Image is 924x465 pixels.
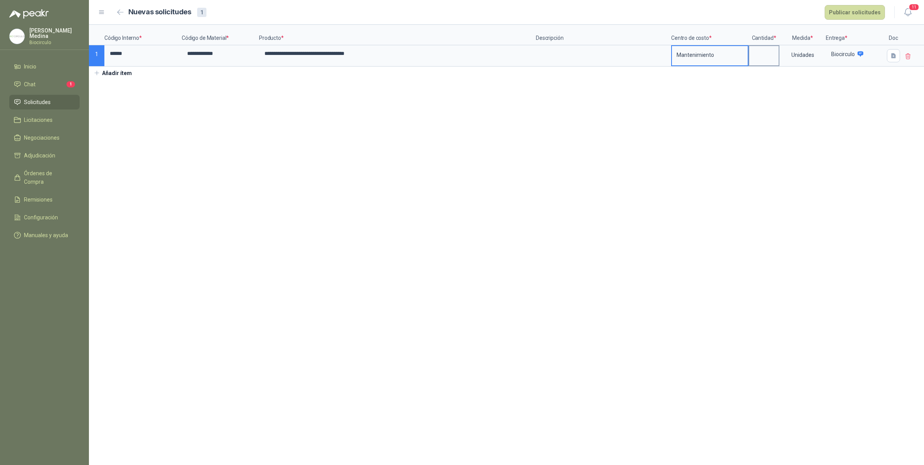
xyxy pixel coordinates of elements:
[128,7,191,18] h2: Nuevas solicitudes
[779,25,826,45] p: Medida
[89,67,136,80] button: Añadir ítem
[901,5,915,19] button: 11
[24,151,55,160] span: Adjudicación
[884,25,903,45] p: Doc
[9,148,80,163] a: Adjudicación
[9,113,80,127] a: Licitaciones
[197,8,206,17] div: 1
[9,192,80,207] a: Remisiones
[672,46,748,64] div: Mantenimiento
[89,45,104,67] p: 1
[24,133,60,142] span: Negociaciones
[24,116,53,124] span: Licitaciones
[24,195,53,204] span: Remisiones
[671,25,748,45] p: Centro de costo
[24,62,36,71] span: Inicio
[536,25,671,45] p: Descripción
[10,29,24,44] img: Company Logo
[29,28,80,39] p: [PERSON_NAME] Medina
[29,40,80,45] p: Biocirculo
[66,81,75,87] span: 1
[825,5,885,20] button: Publicar solicitudes
[24,213,58,222] span: Configuración
[9,228,80,243] a: Manuales y ayuda
[909,3,919,11] span: 11
[826,25,884,45] p: Entrega
[24,169,72,186] span: Órdenes de Compra
[24,231,68,239] span: Manuales y ayuda
[24,80,36,89] span: Chat
[9,166,80,189] a: Órdenes de Compra
[104,25,182,45] p: Código Interno
[9,130,80,145] a: Negociaciones
[748,25,779,45] p: Cantidad
[182,25,259,45] p: Código de Material
[9,95,80,109] a: Solicitudes
[9,9,49,19] img: Logo peakr
[9,77,80,92] a: Chat1
[9,59,80,74] a: Inicio
[831,51,855,57] p: Biocirculo
[780,46,825,64] div: Unidades
[259,25,536,45] p: Producto
[24,98,51,106] span: Solicitudes
[9,210,80,225] a: Configuración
